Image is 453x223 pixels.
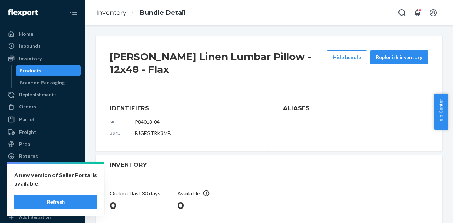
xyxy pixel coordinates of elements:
a: Reporting [4,163,81,175]
span: BJGFGTRK3MB [135,130,171,136]
h3: Identifiers [110,104,254,113]
a: Prep [4,139,81,150]
div: Home [19,30,33,37]
a: Home [4,28,81,40]
a: Returns [4,151,81,162]
a: Inventory [96,9,126,17]
span: 0 [177,199,184,211]
h3: Aliases [283,104,428,113]
a: Add Integration [4,213,81,222]
button: Refresh [14,195,97,209]
button: Open Search Box [395,6,409,20]
span: 0 [110,199,116,211]
a: Inventory [4,53,81,64]
a: Shopify [4,199,81,210]
p: bsku [110,130,121,136]
div: Orders [19,103,36,110]
ol: breadcrumbs [91,2,191,23]
a: Branded Packaging [16,77,81,88]
span: P84018-04 [135,119,160,125]
div: Inbounds [19,42,41,49]
a: Replenishments [4,89,81,100]
a: Freight [4,127,81,138]
button: Hide bundle [327,50,367,64]
img: Flexport logo [8,9,38,16]
span: Ordered last 30 days [110,190,160,196]
button: Replenish inventory [370,50,428,64]
button: Open account menu [426,6,440,20]
button: Close Navigation [67,6,81,20]
a: Parcel [4,114,81,125]
div: Branded Packaging [19,79,65,86]
a: Inbounds [4,40,81,52]
a: Orders [4,101,81,112]
div: Replenishments [19,91,57,98]
a: Products [16,65,81,76]
h2: [PERSON_NAME] Linen Lumbar Pillow - 12x48 - Flax [110,50,327,76]
div: Prep [19,141,30,148]
div: Add Integration [19,214,51,220]
a: Bundle Detail [140,9,186,17]
div: Freight [19,129,36,136]
p: sku [110,119,121,125]
button: Integrations [4,187,81,198]
p: A new version of Seller Portal is available! [14,171,97,188]
div: Parcel [19,116,34,123]
div: Returns [19,153,38,160]
div: Products [19,67,41,74]
button: Open notifications [411,6,425,20]
h3: Inventory [110,161,428,169]
button: Help Center [434,94,448,130]
div: Inventory [19,55,42,62]
span: Available [177,190,200,196]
